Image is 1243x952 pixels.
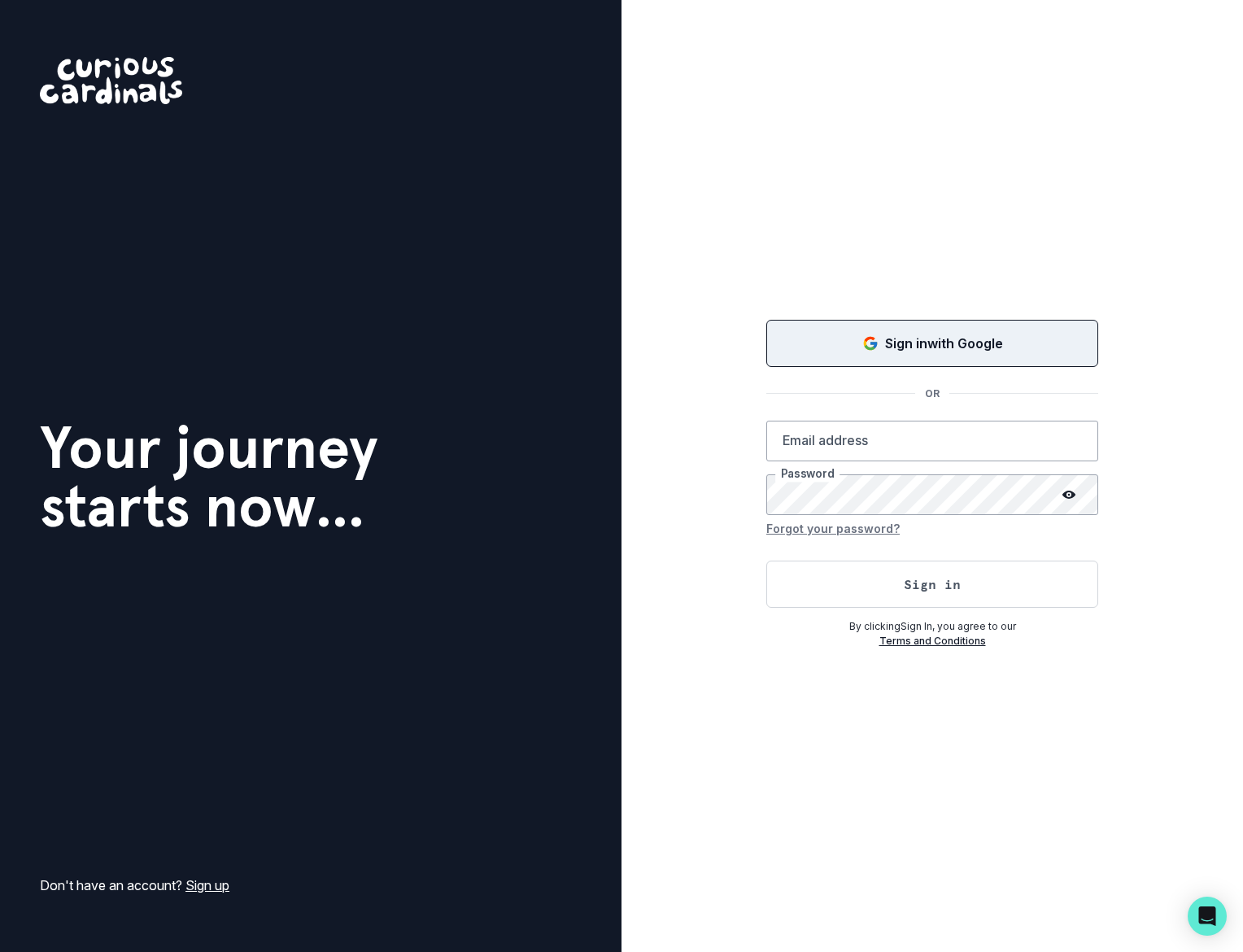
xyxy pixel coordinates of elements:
div: Open Intercom Messenger [1188,897,1227,936]
h1: Your journey starts now... [40,418,378,535]
p: By clicking Sign In , you agree to our [766,619,1098,634]
a: Terms and Conditions [879,635,986,647]
p: Sign in with Google [885,334,1003,353]
button: Sign in [766,561,1098,608]
button: Forgot your password? [766,515,900,541]
p: OR [915,386,949,401]
img: Curious Cardinals Logo [40,57,182,104]
button: Sign in with Google (GSuite) [766,320,1098,367]
p: Don't have an account? [40,876,229,895]
a: Sign up [185,877,229,893]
